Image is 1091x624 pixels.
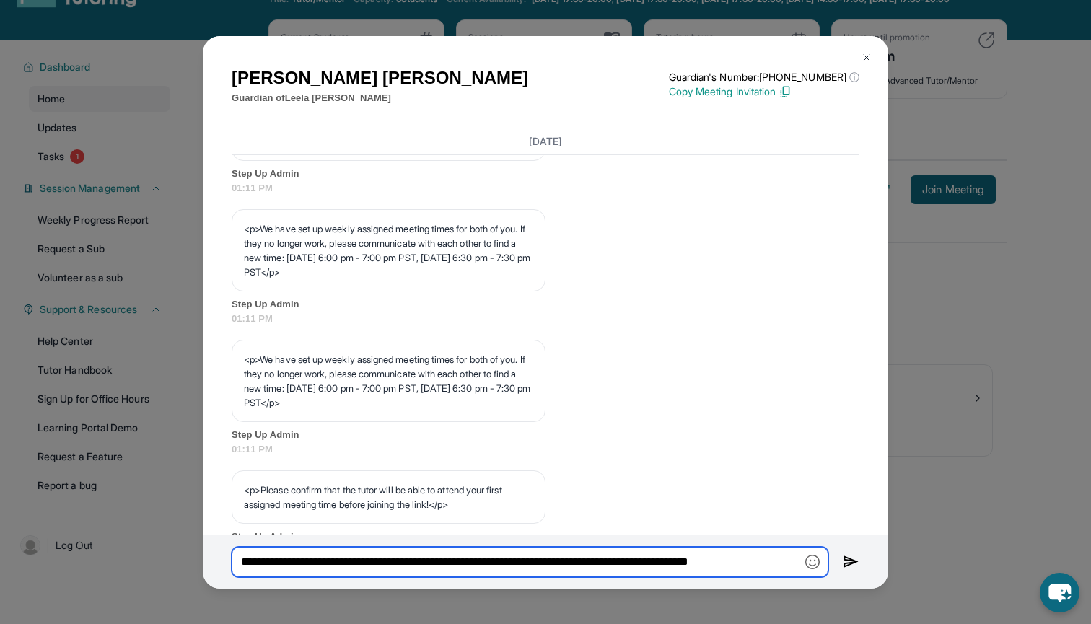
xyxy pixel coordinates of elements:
p: Copy Meeting Invitation [669,84,859,99]
h3: [DATE] [232,134,859,149]
p: Guardian of Leela [PERSON_NAME] [232,91,528,105]
img: Copy Icon [779,85,792,98]
span: Step Up Admin [232,529,859,544]
span: ⓘ [849,70,859,84]
span: Step Up Admin [232,428,859,442]
img: Send icon [843,553,859,571]
span: Step Up Admin [232,167,859,181]
p: Guardian's Number: [PHONE_NUMBER] [669,70,859,84]
span: 01:11 PM [232,312,859,326]
span: Step Up Admin [232,297,859,312]
img: Close Icon [861,52,872,63]
img: Emoji [805,555,820,569]
p: <p>We have set up weekly assigned meeting times for both of you. If they no longer work, please c... [244,221,533,279]
span: 01:11 PM [232,181,859,195]
h1: [PERSON_NAME] [PERSON_NAME] [232,65,528,91]
span: 01:11 PM [232,442,859,457]
p: <p>Please confirm that the tutor will be able to attend your first assigned meeting time before j... [244,483,533,511]
button: chat-button [1040,573,1079,612]
p: <p>We have set up weekly assigned meeting times for both of you. If they no longer work, please c... [244,352,533,410]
